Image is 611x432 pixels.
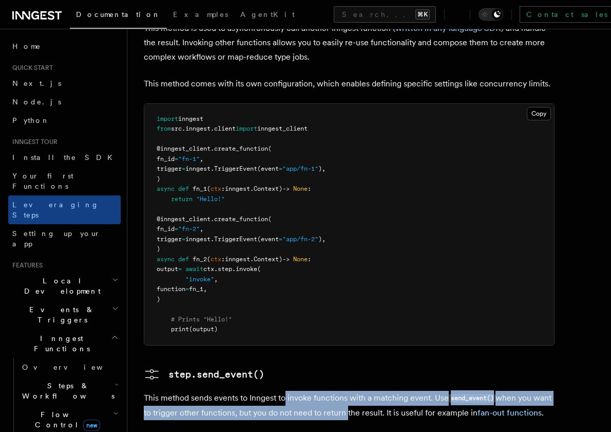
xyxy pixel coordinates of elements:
span: : [308,256,311,263]
span: "app/fn-1" [282,165,318,172]
span: Leveraging Steps [12,201,99,219]
span: Python [12,116,50,124]
a: Install the SDK [8,148,121,167]
button: Inngest Functions [8,329,121,358]
span: output [157,265,178,273]
span: fn_id [157,225,175,232]
span: step [218,265,232,273]
span: ( [207,256,211,263]
span: Examples [173,10,228,19]
span: Node.js [12,98,61,106]
span: Local Development [8,276,112,296]
span: : [308,185,311,192]
a: step.send_event() [144,366,264,383]
span: ( [257,265,261,273]
span: function [157,285,185,293]
p: This method is used to asynchronously call another Inngest function ( ) and handle the result. In... [144,21,555,64]
span: def [178,185,189,192]
button: Toggle dark mode [479,8,503,21]
span: fn_1, [189,285,207,293]
span: . [211,215,214,223]
span: @inngest_client [157,145,211,152]
span: (event [257,165,279,172]
code: send_event() [449,394,495,403]
span: "invoke" [185,276,214,283]
kbd: ⌘K [415,9,430,20]
span: create_function [214,215,268,223]
span: = [279,165,282,172]
span: Context) [254,185,282,192]
span: import [236,125,257,132]
button: Steps & Workflows [18,376,121,405]
button: Events & Triggers [8,300,121,329]
span: Flow Control [18,409,113,430]
span: TriggerEvent [214,165,257,172]
a: Documentation [70,3,167,29]
a: Next.js [8,74,121,93]
span: Features [8,261,43,269]
span: import [157,115,178,122]
span: = [175,155,178,163]
button: Local Development [8,272,121,300]
span: fn_id [157,155,175,163]
span: ), [318,236,326,243]
span: inngest. [185,236,214,243]
span: = [185,285,189,293]
span: None [293,256,308,263]
a: fan-out functions [478,408,542,418]
span: = [175,225,178,232]
span: trigger [157,165,182,172]
span: ), [318,165,326,172]
span: Your first Functions [12,172,73,190]
a: AgentKit [234,3,301,28]
a: Your first Functions [8,167,121,195]
span: Events & Triggers [8,304,112,325]
span: await [185,265,203,273]
span: (output) [189,326,218,333]
span: async [157,185,175,192]
span: = [178,265,182,273]
span: . [232,265,236,273]
span: src [171,125,182,132]
span: = [279,236,282,243]
span: . [211,125,214,132]
span: Documentation [76,10,161,19]
span: Steps & Workflows [18,381,114,401]
span: -> [282,256,290,263]
span: invoke [236,265,257,273]
span: ( [268,215,272,223]
span: ( [268,145,272,152]
a: written in any language SDK [395,23,501,33]
span: . [214,265,218,273]
span: ) [157,245,160,253]
span: # Prints "Hello!" [171,316,232,323]
span: : [221,185,225,192]
span: None [293,185,308,192]
span: def [178,256,189,263]
span: return [171,195,193,203]
span: : [221,256,225,263]
span: async [157,256,175,263]
button: Search...⌘K [334,6,436,23]
a: Python [8,111,121,130]
span: inngest_client [257,125,308,132]
span: , [200,225,203,232]
span: ctx [203,265,214,273]
span: , [214,276,218,283]
span: Inngest tour [8,138,58,146]
span: Overview [22,363,128,371]
span: ctx [211,256,221,263]
span: "app/fn-2" [282,236,318,243]
span: Setting up your app [12,229,101,248]
span: Inngest Functions [8,333,111,354]
span: inngest [178,115,203,122]
span: "fn-1" [178,155,200,163]
span: AgentKit [240,10,295,19]
span: = [182,165,185,172]
a: Setting up your app [8,224,121,253]
span: create_function [214,145,268,152]
span: inngest [225,256,250,263]
span: "Hello!" [196,195,225,203]
span: trigger [157,236,182,243]
span: "fn-2" [178,225,200,232]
